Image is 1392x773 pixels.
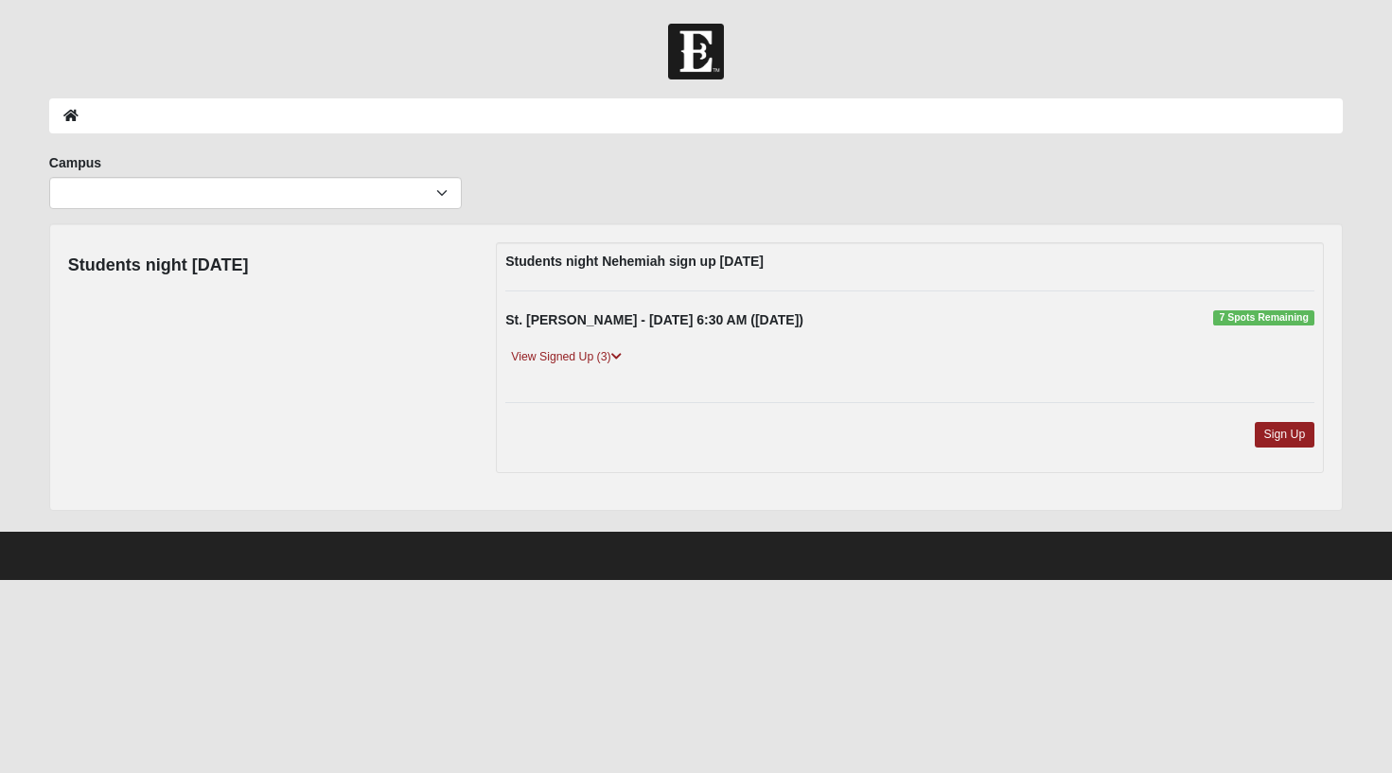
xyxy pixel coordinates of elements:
[1255,422,1315,448] a: Sign Up
[505,312,803,327] strong: St. [PERSON_NAME] - [DATE] 6:30 AM ([DATE])
[49,153,101,172] label: Campus
[505,254,764,269] strong: Students night Nehemiah sign up [DATE]
[1213,310,1314,325] span: 7 Spots Remaining
[668,24,724,79] img: Church of Eleven22 Logo
[68,255,249,276] h4: Students night [DATE]
[505,347,626,367] a: View Signed Up (3)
